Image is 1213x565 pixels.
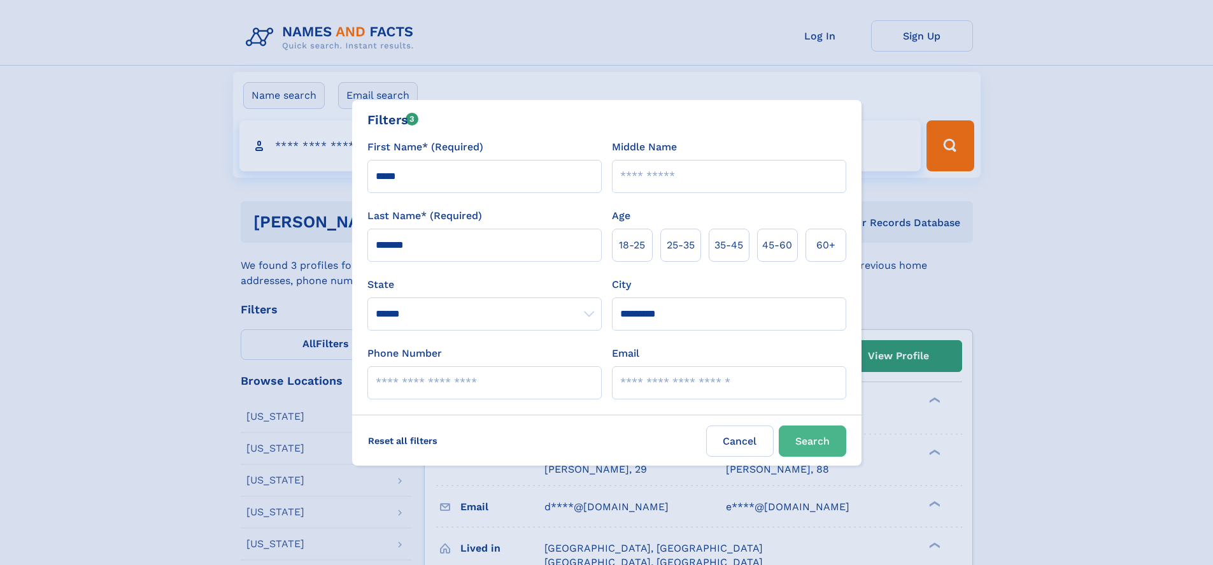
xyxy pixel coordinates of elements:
label: Reset all filters [360,426,446,456]
span: 35‑45 [714,238,743,253]
button: Search [779,426,846,457]
label: State [367,277,602,292]
label: City [612,277,631,292]
div: Filters [367,110,419,129]
label: Phone Number [367,346,442,361]
span: 25‑35 [667,238,695,253]
label: Cancel [706,426,774,457]
span: 45‑60 [762,238,792,253]
label: Middle Name [612,139,677,155]
span: 60+ [816,238,835,253]
label: First Name* (Required) [367,139,483,155]
span: 18‑25 [619,238,645,253]
label: Age [612,208,630,224]
label: Last Name* (Required) [367,208,482,224]
label: Email [612,346,639,361]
